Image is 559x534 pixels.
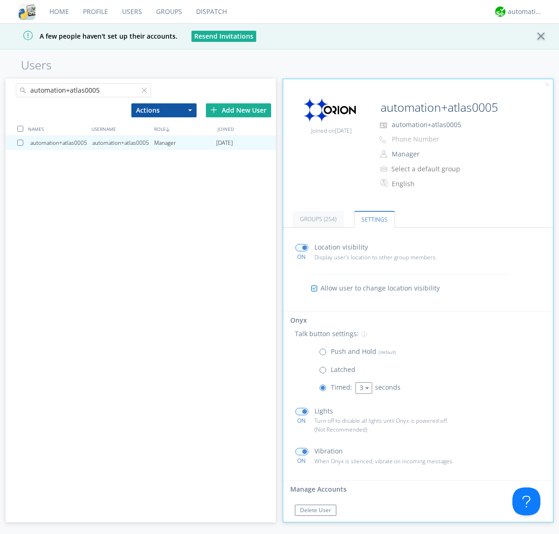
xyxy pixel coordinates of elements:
div: English [392,179,470,189]
span: [DATE] [335,127,352,135]
a: Settings [354,211,395,228]
img: icon-alert-users-thin-outline.svg [380,162,389,175]
div: Select a default group [391,164,469,174]
div: JOINED [215,122,278,135]
span: Allow user to change location visibility [320,284,440,293]
span: A few people haven't set up their accounts. [7,32,177,41]
button: Manager [389,148,482,161]
img: phone-outline.svg [379,136,387,143]
button: Delete User [295,505,336,516]
div: ON [291,253,312,261]
p: Display user's location to other group members. [314,253,469,262]
div: automation+atlas0005 [92,136,154,150]
div: automation+atlas0005 [30,136,92,150]
img: cddb5a64eb264b2086981ab96f4c1ba7 [19,3,35,20]
span: (default) [376,349,396,355]
div: Manager [154,136,216,150]
img: orion-labs-logo.svg [304,98,360,122]
a: automation+atlas0005automation+atlas0005Manager[DATE] [6,136,276,150]
div: USERNAME [89,122,152,135]
iframe: Toggle Customer Support [512,487,540,515]
p: (Not Recommended) [314,425,469,434]
input: Name [377,98,527,117]
p: Lights [314,406,333,416]
p: Turn off to disable all lights until Onyx is powered off. [314,416,469,425]
img: plus.svg [211,107,217,113]
a: Groups (254) [293,211,344,227]
div: ON [291,457,312,465]
button: 3 [355,382,372,394]
img: cancel.svg [544,81,551,88]
span: automation+atlas0005 [392,120,461,129]
div: NAMES [26,122,89,135]
span: seconds [375,383,401,392]
p: Latched [331,365,355,375]
img: person-outline.svg [380,150,387,158]
p: Timed: [331,382,352,392]
div: automation+atlas [508,7,543,16]
input: Search users [16,83,151,97]
img: d2d01cd9b4174d08988066c6d424eccd [495,7,505,17]
div: Add New User [206,103,271,117]
span: Joined on [311,127,352,135]
p: When Onyx is silenced, vibrate on incoming messages. [314,457,469,466]
button: Resend Invitations [191,31,256,42]
span: [DATE] [216,136,233,150]
div: ON [291,417,312,425]
p: Push and Hold [331,346,396,357]
p: Talk button settings: [295,329,359,339]
p: Vibration [314,446,343,456]
img: In groups with Translation enabled, this user's messages will be automatically translated to and ... [380,177,389,189]
div: ROLE [152,122,215,135]
p: Location visibility [314,242,368,252]
button: Actions [131,103,197,117]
